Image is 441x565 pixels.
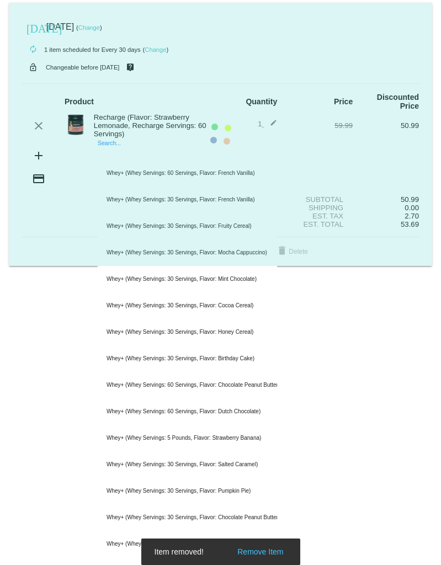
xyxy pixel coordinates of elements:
[98,266,277,292] div: Whey+ (Whey Servings: 30 Servings, Flavor: Mint Chocolate)
[234,546,286,557] button: Remove Item
[98,451,277,478] div: Whey+ (Whey Servings: 30 Servings, Flavor: Salted Caramel)
[98,398,277,425] div: Whey+ (Whey Servings: 60 Servings, Flavor: Dutch Chocolate)
[98,504,277,531] div: Whey+ (Whey Servings: 30 Servings, Flavor: Chocolate Peanut Butter)
[98,372,277,398] div: Whey+ (Whey Servings: 60 Servings, Flavor: Chocolate Peanut Butter)
[98,531,277,557] div: Whey+ (Whey Servings: 30 Servings, Flavor: Unflavored)
[98,345,277,372] div: Whey+ (Whey Servings: 30 Servings, Flavor: Birthday Cake)
[98,292,277,319] div: Whey+ (Whey Servings: 30 Servings, Flavor: Cocoa Cereal)
[98,319,277,345] div: Whey+ (Whey Servings: 30 Servings, Flavor: Honey Cereal)
[155,546,287,557] simple-snack-bar: Item removed!
[98,478,277,504] div: Whey+ (Whey Servings: 30 Servings, Flavor: Pumpkin Pie)
[98,425,277,451] div: Whey+ (Whey Servings: 5 Pounds, Flavor: Strawberry Banana)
